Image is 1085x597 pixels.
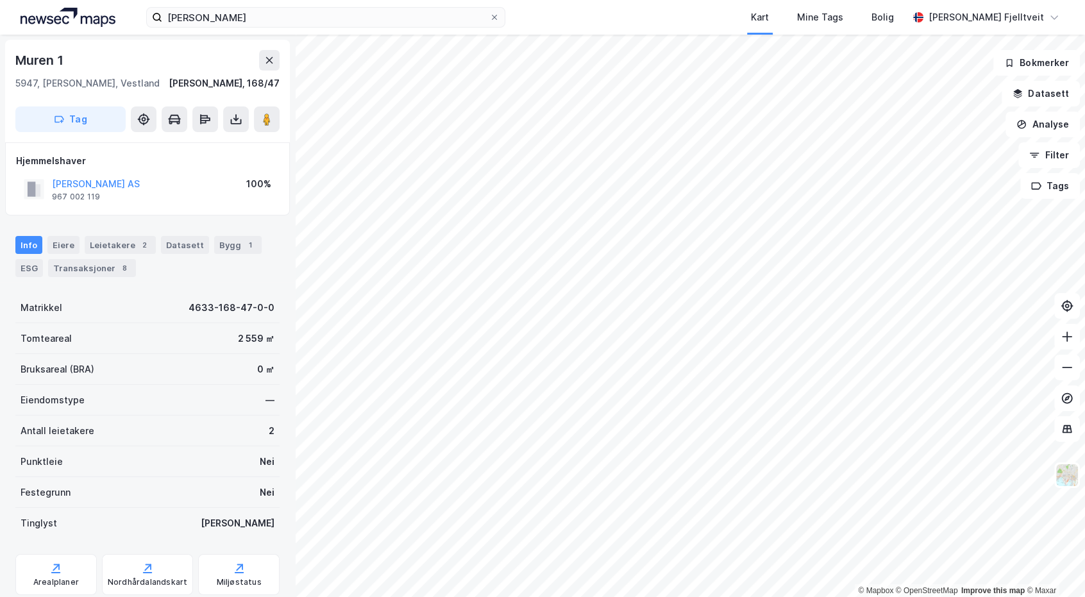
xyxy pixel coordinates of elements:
[260,485,274,500] div: Nei
[238,331,274,346] div: 2 559 ㎡
[1020,173,1080,199] button: Tags
[201,516,274,531] div: [PERSON_NAME]
[85,236,156,254] div: Leietakere
[21,454,63,469] div: Punktleie
[961,586,1025,595] a: Improve this map
[1005,112,1080,137] button: Analyse
[21,300,62,315] div: Matrikkel
[108,577,188,587] div: Nordhårdalandskart
[260,454,274,469] div: Nei
[1021,535,1085,597] div: Kontrollprogram for chat
[47,236,80,254] div: Eiere
[33,577,79,587] div: Arealplaner
[21,485,71,500] div: Festegrunn
[21,392,85,408] div: Eiendomstype
[244,239,257,251] div: 1
[246,176,271,192] div: 100%
[15,259,43,277] div: ESG
[118,262,131,274] div: 8
[15,50,66,71] div: Muren 1
[161,236,209,254] div: Datasett
[269,423,274,439] div: 2
[162,8,489,27] input: Søk på adresse, matrikkel, gårdeiere, leietakere eller personer
[138,239,151,251] div: 2
[858,586,893,595] a: Mapbox
[265,392,274,408] div: —
[21,362,94,377] div: Bruksareal (BRA)
[896,586,958,595] a: OpenStreetMap
[52,192,100,202] div: 967 002 119
[48,259,136,277] div: Transaksjoner
[871,10,894,25] div: Bolig
[1055,463,1079,487] img: Z
[15,76,160,91] div: 5947, [PERSON_NAME], Vestland
[21,331,72,346] div: Tomteareal
[15,236,42,254] div: Info
[169,76,280,91] div: [PERSON_NAME], 168/47
[21,516,57,531] div: Tinglyst
[993,50,1080,76] button: Bokmerker
[189,300,274,315] div: 4633-168-47-0-0
[1021,535,1085,597] iframe: Chat Widget
[797,10,843,25] div: Mine Tags
[21,8,115,27] img: logo.a4113a55bc3d86da70a041830d287a7e.svg
[217,577,262,587] div: Miljøstatus
[1018,142,1080,168] button: Filter
[751,10,769,25] div: Kart
[214,236,262,254] div: Bygg
[15,106,126,132] button: Tag
[929,10,1044,25] div: [PERSON_NAME] Fjelltveit
[257,362,274,377] div: 0 ㎡
[21,423,94,439] div: Antall leietakere
[1002,81,1080,106] button: Datasett
[16,153,279,169] div: Hjemmelshaver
